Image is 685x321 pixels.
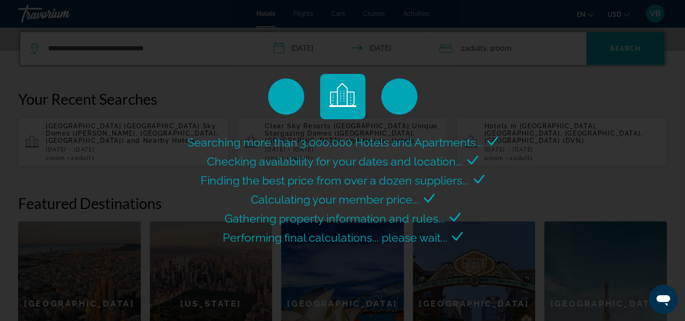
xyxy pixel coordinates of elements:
[251,193,419,206] span: Calculating your member price...
[225,212,445,225] span: Gathering property information and rules...
[223,231,447,244] span: Performing final calculations... please wait...
[649,285,678,314] iframe: Button to launch messaging window
[187,136,483,149] span: Searching more than 3,000,000 Hotels and Apartments...
[201,174,469,187] span: Finding the best price from over a dozen suppliers...
[207,155,463,168] span: Checking availability for your dates and location...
